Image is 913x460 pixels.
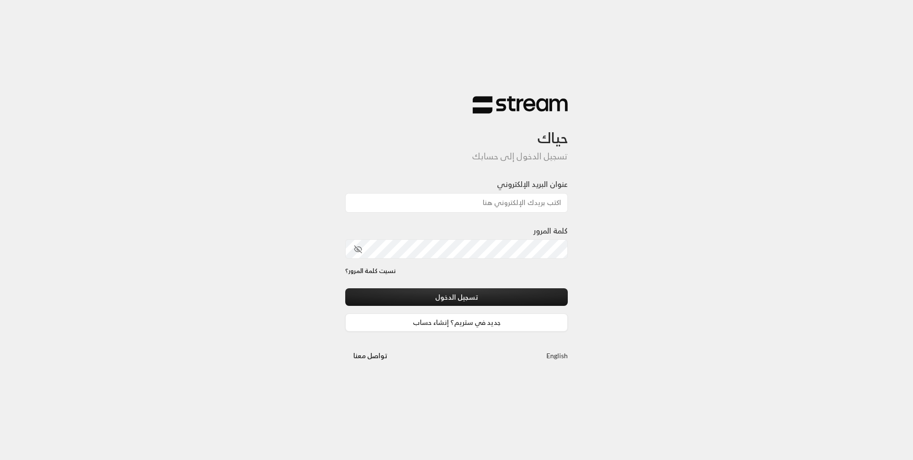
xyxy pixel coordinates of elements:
[345,114,568,147] h3: حياك
[345,313,568,331] a: جديد في ستريم؟ إنشاء حساب
[345,266,396,276] a: نسيت كلمة المرور؟
[473,96,568,114] img: Stream Logo
[350,241,366,257] button: toggle password visibility
[345,193,568,213] input: اكتب بريدك الإلكتروني هنا
[534,225,568,236] label: كلمة المرور
[345,151,568,162] h5: تسجيل الدخول إلى حسابك
[497,178,568,190] label: عنوان البريد الإلكتروني
[345,288,568,306] button: تسجيل الدخول
[345,347,395,364] button: تواصل معنا
[546,347,568,364] a: English
[345,350,395,362] a: تواصل معنا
